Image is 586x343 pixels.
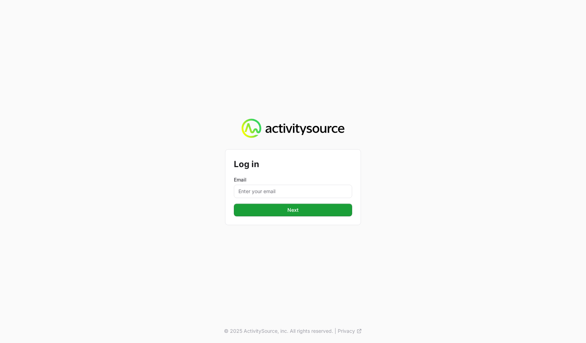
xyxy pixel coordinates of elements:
[234,185,352,198] input: Enter your email
[224,328,333,335] p: © 2025 ActivitySource, inc. All rights reserved.
[234,176,352,183] label: Email
[234,158,352,171] h2: Log in
[338,328,362,335] a: Privacy
[335,328,336,335] span: |
[287,206,299,214] span: Next
[242,119,344,138] img: Activity Source
[234,204,352,216] button: Next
